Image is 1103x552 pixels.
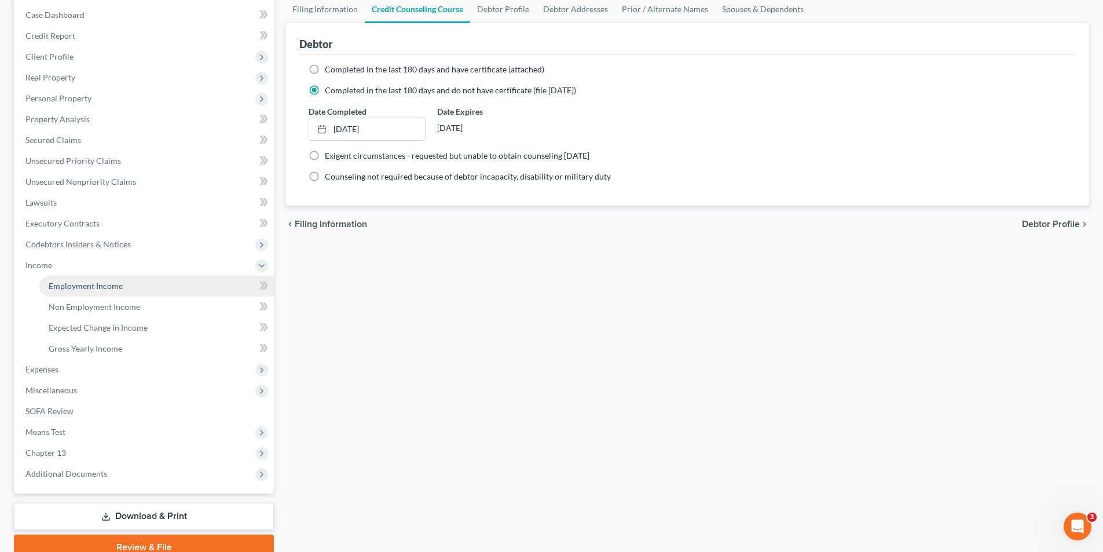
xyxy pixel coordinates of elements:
[325,64,544,74] span: Completed in the last 180 days and have certificate (attached)
[309,105,367,118] label: Date Completed
[49,343,122,353] span: Gross Yearly Income
[25,135,81,145] span: Secured Claims
[25,114,90,124] span: Property Analysis
[39,297,274,317] a: Non Employment Income
[437,118,554,138] div: [DATE]
[25,385,77,395] span: Miscellaneous
[309,118,424,140] a: [DATE]
[25,10,85,20] span: Case Dashboard
[25,177,136,187] span: Unsecured Nonpriority Claims
[25,448,66,458] span: Chapter 13
[16,25,274,46] a: Credit Report
[25,72,75,82] span: Real Property
[25,239,131,249] span: Codebtors Insiders & Notices
[437,105,554,118] label: Date Expires
[16,5,274,25] a: Case Dashboard
[285,220,367,229] button: chevron_left Filing Information
[25,260,52,270] span: Income
[25,364,58,374] span: Expenses
[16,130,274,151] a: Secured Claims
[49,323,148,332] span: Expected Change in Income
[25,406,74,416] span: SOFA Review
[325,171,611,181] span: Counseling not required because of debtor incapacity, disability or military duty
[325,85,576,95] span: Completed in the last 180 days and do not have certificate (file [DATE])
[16,192,274,213] a: Lawsuits
[25,427,65,437] span: Means Test
[285,220,295,229] i: chevron_left
[16,213,274,234] a: Executory Contracts
[295,220,367,229] span: Filing Information
[1064,513,1091,540] iframe: Intercom live chat
[25,198,57,207] span: Lawsuits
[49,281,123,291] span: Employment Income
[25,52,74,61] span: Client Profile
[325,151,589,160] span: Exigent circumstances - requested but unable to obtain counseling [DATE]
[14,503,274,530] a: Download & Print
[39,276,274,297] a: Employment Income
[25,31,75,41] span: Credit Report
[1022,220,1089,229] button: Debtor Profile chevron_right
[25,93,91,103] span: Personal Property
[16,401,274,422] a: SOFA Review
[16,151,274,171] a: Unsecured Priority Claims
[25,156,121,166] span: Unsecured Priority Claims
[25,218,100,228] span: Executory Contracts
[39,338,274,359] a: Gross Yearly Income
[25,469,107,478] span: Additional Documents
[16,171,274,192] a: Unsecured Nonpriority Claims
[1087,513,1097,522] span: 3
[39,317,274,338] a: Expected Change in Income
[49,302,140,312] span: Non Employment Income
[1022,220,1080,229] span: Debtor Profile
[299,37,332,51] div: Debtor
[1080,220,1089,229] i: chevron_right
[16,109,274,130] a: Property Analysis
